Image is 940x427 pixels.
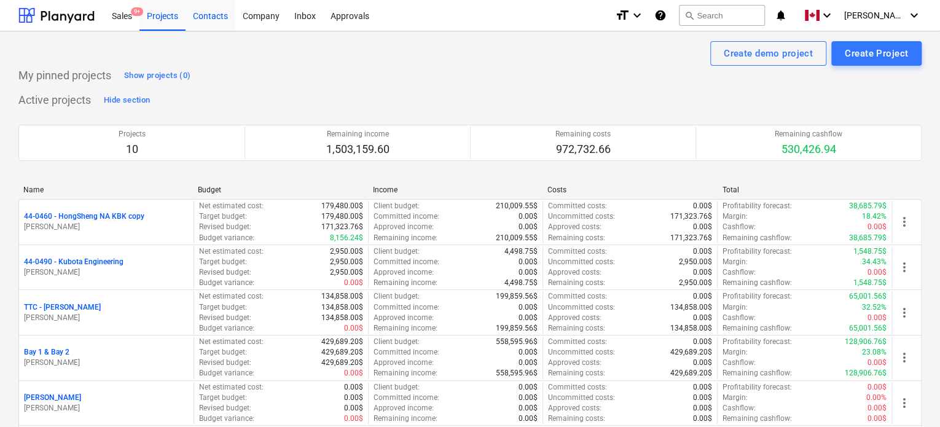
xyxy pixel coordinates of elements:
p: Target budget : [199,257,247,267]
p: Remaining cashflow : [723,233,792,243]
p: 0.00$ [693,201,712,211]
p: Approved costs : [548,358,601,368]
p: Uncommitted costs : [548,302,615,313]
div: Income [373,186,538,194]
div: Costs [547,186,712,194]
p: Margin : [723,302,748,313]
span: more_vert [897,214,912,229]
span: more_vert [897,350,912,365]
div: TTC - [PERSON_NAME][PERSON_NAME] [24,302,189,323]
p: 38,685.79$ [849,233,887,243]
p: Budget variance : [199,323,254,334]
p: 0.00$ [519,403,538,413]
div: 44-0460 - HongSheng NA KBK copy[PERSON_NAME] [24,211,189,232]
p: 199,859.56$ [496,323,538,334]
p: Net estimated cost : [199,337,264,347]
p: Approved income : [374,267,434,278]
p: 0.00$ [693,413,712,424]
p: 0.00$ [344,393,363,403]
p: Remaining income [326,129,390,139]
button: Create demo project [710,41,826,66]
p: Remaining income : [374,278,437,288]
p: 0.00$ [693,403,712,413]
p: Cashflow : [723,267,756,278]
p: Remaining costs : [548,323,605,334]
p: Budget variance : [199,368,254,378]
span: more_vert [897,260,912,275]
p: 972,732.66 [555,142,611,157]
p: 2,950.00$ [679,278,712,288]
p: Margin : [723,347,748,358]
p: Committed costs : [548,201,607,211]
p: Approved income : [374,222,434,232]
p: Committed income : [374,257,439,267]
span: search [684,10,694,20]
p: 530,426.94 [775,142,842,157]
p: 0.00$ [519,347,538,358]
p: 2,950.00$ [679,257,712,267]
p: Remaining costs : [548,278,605,288]
p: 171,323.76$ [321,222,363,232]
p: Remaining costs [555,129,611,139]
p: Uncommitted costs : [548,211,615,222]
p: 179,480.00$ [321,201,363,211]
p: 0.00$ [344,403,363,413]
p: Uncommitted costs : [548,393,615,403]
p: 0.00$ [519,313,538,323]
p: Client budget : [374,337,420,347]
p: 38,685.79$ [849,201,887,211]
p: Committed costs : [548,337,607,347]
p: 134,858.00$ [321,302,363,313]
p: 44-0490 - Kubota Engineering [24,257,123,267]
p: 18.42% [862,211,887,222]
p: Projects [119,129,146,139]
div: Hide section [104,93,150,108]
p: 0.00$ [519,222,538,232]
div: 44-0490 - Kubota Engineering[PERSON_NAME] [24,257,189,278]
p: 0.00$ [519,211,538,222]
p: 0.00$ [519,257,538,267]
p: 134,858.00$ [321,291,363,302]
p: Remaining income : [374,413,437,424]
p: [PERSON_NAME] [24,313,189,323]
p: 10 [119,142,146,157]
div: [PERSON_NAME][PERSON_NAME] [24,393,189,413]
p: 429,689.20$ [321,358,363,368]
p: 0.00$ [868,413,887,424]
p: Approved costs : [548,267,601,278]
p: 0.00$ [519,393,538,403]
p: Client budget : [374,382,420,393]
button: Search [679,5,765,26]
p: 0.00$ [519,358,538,368]
p: [PERSON_NAME] [24,358,189,368]
p: Revised budget : [199,267,251,278]
p: 2,950.00$ [330,257,363,267]
p: Approved income : [374,358,434,368]
span: more_vert [897,396,912,410]
p: Committed income : [374,347,439,358]
p: 65,001.56$ [849,323,887,334]
p: Target budget : [199,211,247,222]
p: 558,595.96$ [496,337,538,347]
p: 0.00$ [868,358,887,368]
p: Committed income : [374,302,439,313]
p: Client budget : [374,201,420,211]
p: 0.00$ [868,222,887,232]
p: Remaining cashflow [775,129,842,139]
p: 23.08% [862,347,887,358]
p: Target budget : [199,393,247,403]
p: Committed income : [374,211,439,222]
div: Total [723,186,887,194]
p: Committed costs : [548,291,607,302]
p: [PERSON_NAME] [24,267,189,278]
p: Margin : [723,211,748,222]
p: 0.00$ [344,413,363,424]
p: Uncommitted costs : [548,257,615,267]
p: 171,323.76$ [670,233,712,243]
p: 134,858.00$ [670,302,712,313]
p: [PERSON_NAME] [24,222,189,232]
p: 0.00$ [868,313,887,323]
p: 8,156.24$ [330,233,363,243]
p: TTC - [PERSON_NAME] [24,302,101,313]
p: 2,950.00$ [330,246,363,257]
